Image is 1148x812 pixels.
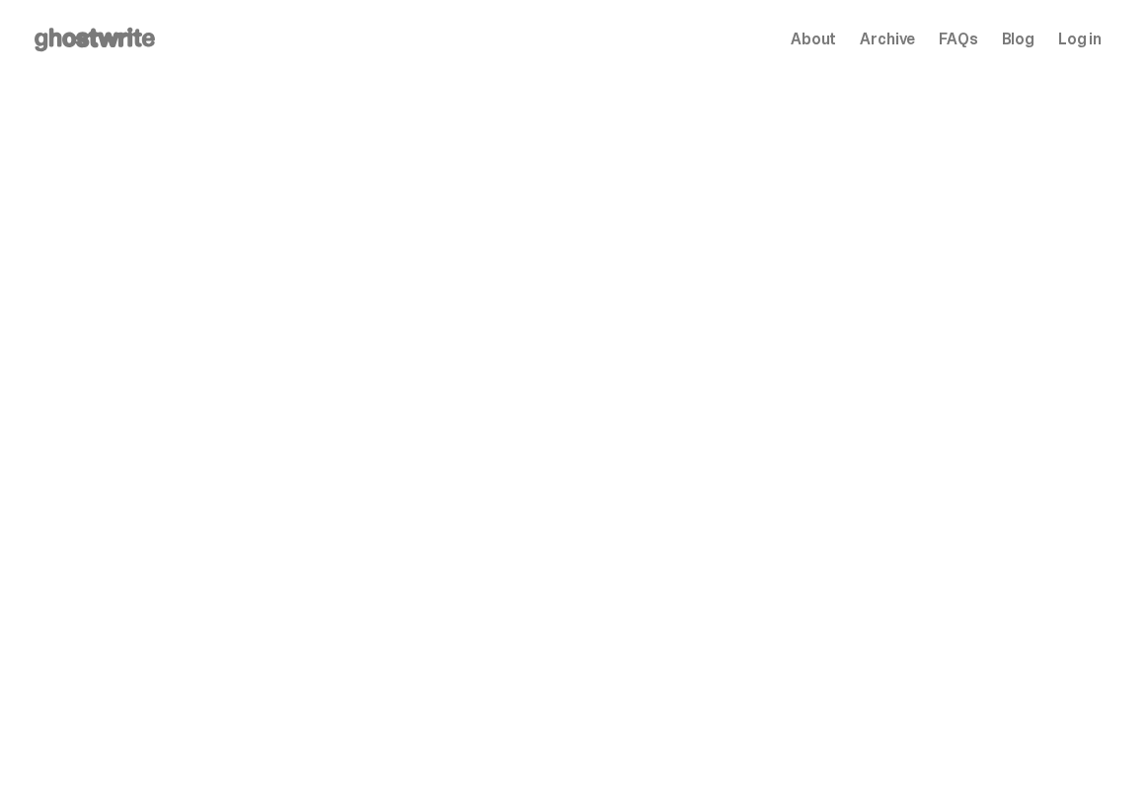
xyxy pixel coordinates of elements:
[1002,32,1034,47] a: Blog
[1058,32,1102,47] a: Log in
[860,32,915,47] a: Archive
[939,32,977,47] a: FAQs
[791,32,836,47] a: About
